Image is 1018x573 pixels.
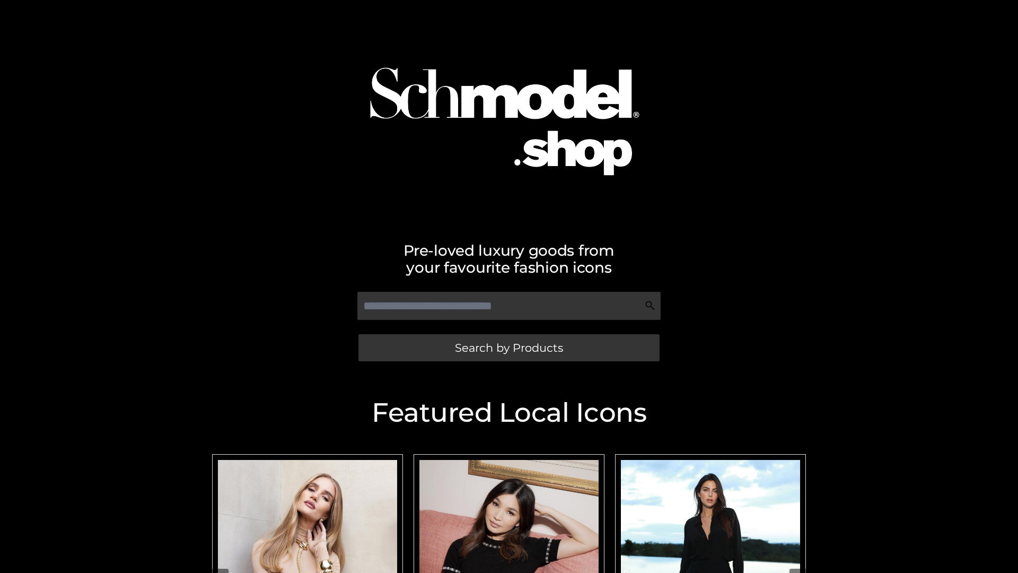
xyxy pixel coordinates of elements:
a: Search by Products [358,334,660,361]
span: Search by Products [455,342,563,353]
h2: Featured Local Icons​ [207,400,811,426]
h2: Pre-loved luxury goods from your favourite fashion icons [207,242,811,276]
img: Search Icon [645,300,655,311]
